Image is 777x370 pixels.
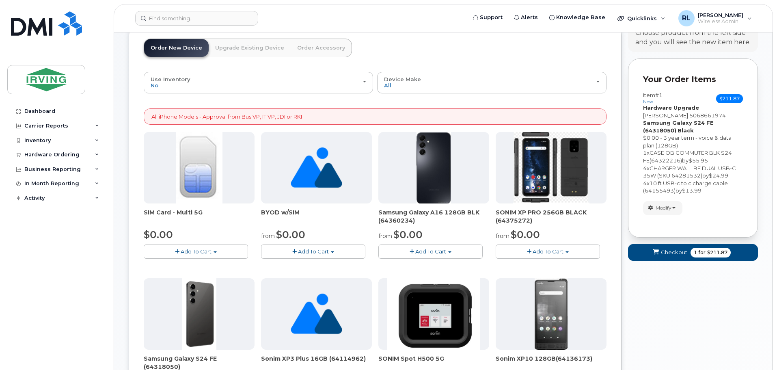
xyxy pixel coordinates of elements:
span: CASE OB COMMUTER BLK S24 FE(64322216) [643,149,732,164]
span: [PERSON_NAME] [698,12,743,18]
span: 4 [643,165,647,171]
span: Wireless Admin [698,18,743,25]
button: Device Make All [377,72,606,93]
span: 5068661974 [689,112,726,119]
img: SONIM.png [387,278,480,350]
small: from [496,232,509,240]
span: $211.87 [707,249,727,256]
span: Device Make [384,76,421,82]
img: SONIM_XP_PRO_-_JDIRVING.png [513,132,589,203]
span: #1 [655,92,663,98]
a: Upgrade Existing Device [209,39,291,57]
span: Alerts [521,13,538,22]
span: Add To Cart [298,248,329,255]
strong: Hardware Upgrade [643,104,699,111]
p: Your Order Items [643,74,743,85]
span: Checkout [661,249,687,256]
span: $24.99 [709,172,728,179]
span: No [151,82,158,89]
div: Quicklinks [612,10,671,26]
span: 1 [643,149,647,156]
a: Order Accessory [291,39,352,57]
span: Knowledge Base [556,13,605,22]
span: CHARGER WALL BE DUAL USB-C 35W (SKU 64281532) [643,165,736,179]
span: Add To Cart [415,248,446,255]
h3: Item [643,92,663,104]
span: Quicklinks [627,15,657,22]
div: x by [643,180,743,195]
div: x by [643,164,743,180]
span: $211.87 [716,94,743,103]
div: SONIM XP PRO 256GB BLACK (64375272) [496,208,606,225]
span: $0.00 [511,229,540,240]
strong: Black [678,127,694,134]
button: Use Inventory No [144,72,373,93]
img: XP10.jpg [535,278,568,350]
div: Roland LeBlanc [673,10,758,26]
span: 1 [694,249,697,256]
button: Add To Cart [378,245,483,259]
span: Use Inventory [151,76,190,82]
a: Knowledge Base [544,9,611,26]
button: Add To Cart [261,245,365,259]
img: s24_fe.png [182,278,216,350]
span: [PERSON_NAME] [643,112,688,119]
span: $55.95 [689,157,708,164]
div: $0.00 - 3 year term - voice & data plan (128GB) [643,134,743,149]
span: Add To Cart [533,248,563,255]
div: Samsung Galaxy A16 128GB BLK (64360234) [378,208,489,225]
span: 10 ft USB-c to c charge cable (64155493) [643,180,728,194]
small: from [378,232,392,240]
span: $0.00 [144,229,173,240]
p: All iPhone Models - Approval from Bus VP, IT VP, JDI or RKI [151,113,302,121]
span: for [697,249,707,256]
button: Add To Cart [496,245,600,259]
input: Find something... [135,11,258,26]
button: Modify [643,201,682,215]
div: SIM Card - Multi 5G [144,208,255,225]
span: $0.00 [393,229,423,240]
div: BYOD w/SIM [261,208,372,225]
small: new [643,99,653,104]
button: Add To Cart [144,245,248,259]
span: Modify [656,204,671,212]
span: $0.00 [276,229,305,240]
img: no_image_found-2caef05468ed5679b831cfe6fc140e25e0c280774317ffc20a367ab7fd17291e.png [291,278,342,350]
img: no_image_found-2caef05468ed5679b831cfe6fc140e25e0c280774317ffc20a367ab7fd17291e.png [291,132,342,203]
button: Checkout 1 for $211.87 [628,244,758,261]
span: All [384,82,391,89]
a: Support [467,9,508,26]
span: Support [480,13,503,22]
span: $13.99 [682,187,701,194]
span: RL [682,13,691,23]
span: 4 [643,180,647,186]
strong: Samsung Galaxy S24 FE (64318050) [643,119,714,134]
img: A16_-_JDI.png [417,132,451,203]
img: 00D627D4-43E9-49B7-A367-2C99342E128C.jpg [176,132,222,203]
a: Alerts [508,9,544,26]
div: Choose product from the left side and you will see the new item here. [635,28,751,47]
span: Add To Cart [181,248,212,255]
a: Order New Device [144,39,209,57]
small: from [261,232,275,240]
div: x by [643,149,743,164]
